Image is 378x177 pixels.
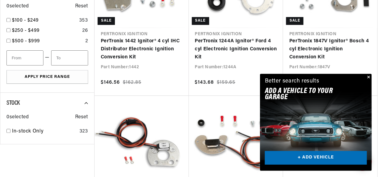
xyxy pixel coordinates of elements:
[6,50,43,65] input: From
[364,74,372,81] button: Close
[289,37,371,61] a: PerTronix 1847V Ignitor® Bosch 4 cyl Electronic Ignition Conversion Kit
[101,37,183,61] a: PerTronix 1442 Ignitor® 4 cyl IHC Distributor Electronic Ignition Conversion Kit
[265,77,319,86] div: Better search results
[75,2,88,11] span: Reset
[195,37,277,61] a: PerTronix 1244A Ignitor® Ford 4 cyl Electronic Ignition Conversion Kit
[265,151,367,165] a: + ADD VEHICLE
[6,113,29,121] span: 0 selected
[12,128,77,136] a: In-stock Only
[79,128,88,136] div: 323
[12,28,40,33] span: $250 - $499
[75,113,88,121] span: Reset
[45,54,50,62] span: —
[82,27,88,35] div: 26
[6,70,88,84] button: Apply Price Range
[79,17,88,25] div: 353
[51,50,88,65] input: To
[6,2,29,11] span: 0 selected
[85,37,88,45] div: 2
[12,39,40,44] span: $500 - $999
[12,18,39,23] span: $100 - $249
[6,100,20,106] span: Stock
[265,88,352,101] h2: Add A VEHICLE to your garage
